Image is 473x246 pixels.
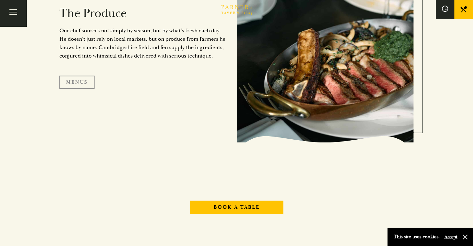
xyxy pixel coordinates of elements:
[462,234,468,240] button: Close and accept
[394,232,440,241] p: This site uses cookies.
[444,234,457,240] button: Accept
[59,26,227,60] p: Our chef sources not simply by season, but by what’s fresh each day. He doesn’t just rely on loca...
[190,201,283,214] a: Book A Table
[59,76,95,89] a: Menus
[59,6,227,21] h2: The Produce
